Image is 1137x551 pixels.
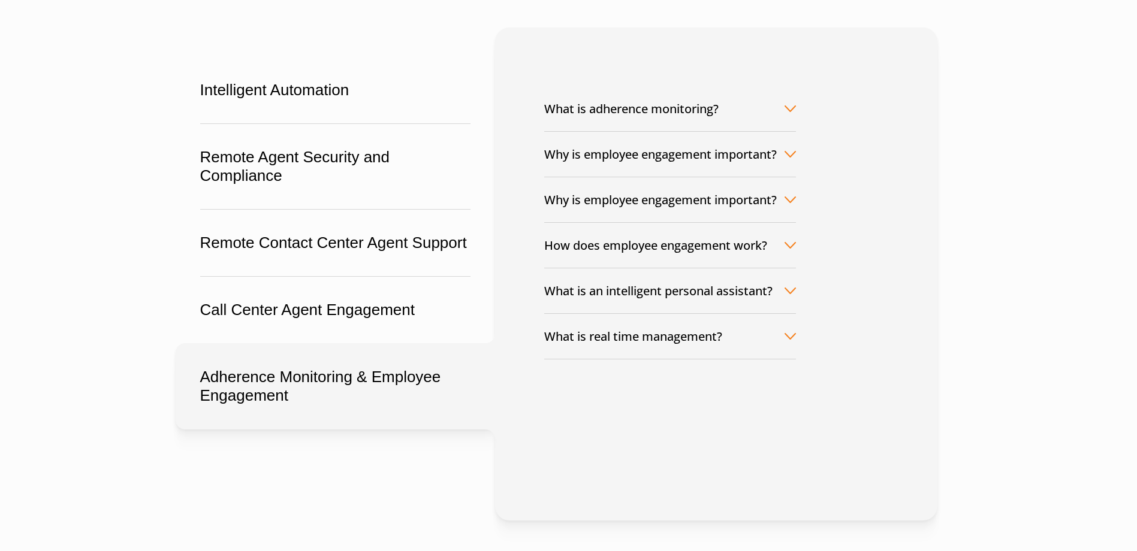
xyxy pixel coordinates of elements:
[176,343,495,429] button: Adherence Monitoring & Employee Engagement
[176,209,495,277] button: Remote Contact Center Agent Support
[544,86,796,131] button: What is adherence monitoring?
[176,276,495,344] button: Call Center Agent Engagement
[176,123,495,210] button: Remote Agent Security and Compliance
[544,268,796,313] button: What is an intelligent personal assistant?
[544,132,796,177] button: Why is employee engagement important?
[544,223,796,268] button: How does employee engagement work?
[544,314,796,359] button: What is real time management?
[544,177,796,222] button: Why is employee engagement important?
[176,56,495,124] button: Intelligent Automation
